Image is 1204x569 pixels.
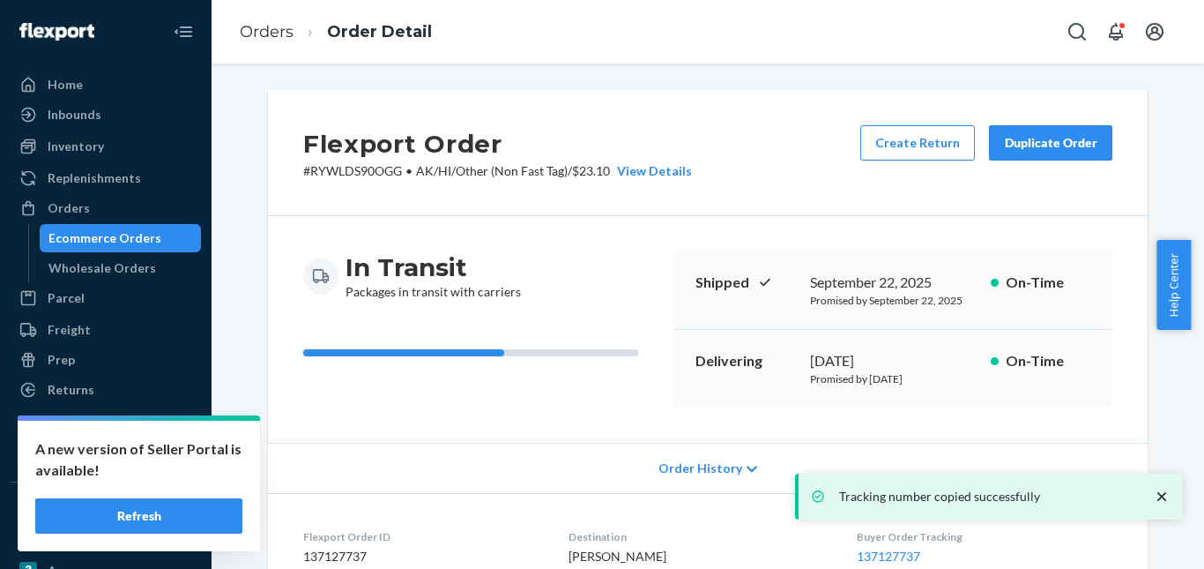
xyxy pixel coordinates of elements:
a: 137127737 [857,549,920,564]
div: September 22, 2025 [810,273,977,293]
a: Wholesale Orders [40,254,202,282]
div: Freight [48,321,91,339]
p: A new version of Seller Portal is available! [35,438,242,481]
h3: In Transit [346,251,521,283]
div: Reporting [48,413,107,430]
button: Open Search Box [1059,14,1095,49]
span: • [405,163,412,178]
button: View Details [610,162,692,180]
dt: Destination [569,529,829,544]
a: Ecommerce Orders [40,224,202,252]
h2: Flexport Order [303,125,692,162]
button: Refresh [35,498,242,534]
button: Duplicate Order [989,125,1112,161]
a: Home [11,71,201,99]
p: On-Time [1006,351,1091,371]
a: Billing [11,439,201,468]
a: Orders [240,22,294,41]
div: Ecommerce Orders [48,229,161,247]
a: Order Detail [327,22,432,41]
div: Inventory [48,138,104,155]
span: Order History [658,460,742,477]
button: Open account menu [1137,14,1172,49]
div: Returns [48,381,94,399]
p: Promised by [DATE] [810,371,977,386]
svg: close toast [1153,488,1171,505]
div: Replenishments [48,169,141,187]
button: Close Navigation [166,14,201,49]
button: Create Return [860,125,975,161]
div: Inbounds [48,106,101,124]
span: AK/HI/Other (Non Fast Tag) [416,163,568,178]
a: Reporting [11,408,201,436]
button: Help Center [1156,240,1191,330]
div: [DATE] [810,351,977,371]
button: Integrations [11,497,201,525]
dt: Flexport Order ID [303,529,540,544]
dt: Buyer Order Tracking [857,529,1112,544]
button: Open notifications [1098,14,1133,49]
p: Shipped [695,273,796,293]
a: Orders [11,194,201,222]
p: Delivering [695,351,796,371]
div: Parcel [48,289,85,307]
a: Inbounds [11,101,201,129]
p: Tracking number copied successfully [839,488,1135,505]
div: Home [48,76,83,94]
a: Parcel [11,284,201,312]
a: eBay [11,527,201,555]
div: Orders [48,199,90,217]
a: Inventory [11,132,201,161]
a: Freight [11,316,201,344]
dd: 137127737 [303,548,540,565]
ol: breadcrumbs [226,6,446,58]
a: Replenishments [11,164,201,192]
p: # RYWLDS90OGG / $23.10 [303,162,692,180]
a: Prep [11,346,201,374]
p: On-Time [1006,273,1091,293]
p: Promised by September 22, 2025 [810,293,977,308]
div: Wholesale Orders [48,259,156,277]
div: Packages in transit with carriers [346,251,521,301]
img: Flexport logo [19,23,94,41]
div: Prep [48,351,75,369]
a: Returns [11,376,201,404]
div: Duplicate Order [1004,134,1097,152]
